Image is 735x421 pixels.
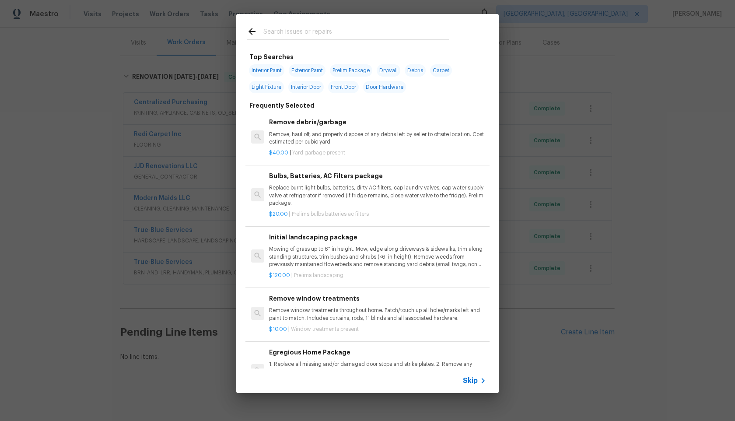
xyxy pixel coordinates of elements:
p: Replace burnt light bulbs, batteries, dirty AC filters, cap laundry valves, cap water supply valv... [269,184,486,207]
span: Door Hardware [363,81,406,93]
span: Window treatments present [291,326,359,332]
span: Yard garbage present [292,150,345,155]
h6: Initial landscaping package [269,232,486,242]
p: Mowing of grass up to 6" in height. Mow, edge along driveways & sidewalks, trim along standing st... [269,246,486,268]
span: $40.00 [269,150,288,155]
span: Carpet [430,64,452,77]
h6: Bulbs, Batteries, AC Filters package [269,171,486,181]
span: Exterior Paint [289,64,325,77]
span: Prelims landscaping [294,273,343,278]
span: Interior Door [288,81,324,93]
p: | [269,210,486,218]
h6: Egregious Home Package [269,347,486,357]
span: $10.00 [269,326,287,332]
span: $120.00 [269,273,290,278]
p: | [269,272,486,279]
span: Front Door [328,81,359,93]
span: $20.00 [269,211,288,217]
p: Remove window treatments throughout home. Patch/touch up all holes/marks left and paint to match.... [269,307,486,322]
h6: Top Searches [249,52,294,62]
h6: Remove debris/garbage [269,117,486,127]
p: 1. Replace all missing and/or damaged door stops and strike plates. 2. Remove any broken or damag... [269,361,486,383]
p: | [269,149,486,157]
span: Drywall [377,64,400,77]
span: Debris [405,64,426,77]
h6: Remove window treatments [269,294,486,303]
p: Remove, haul off, and properly dispose of any debris left by seller to offsite location. Cost est... [269,131,486,146]
p: | [269,326,486,333]
h6: Frequently Selected [249,101,315,110]
span: Skip [463,376,478,385]
span: Prelims bulbs batteries ac filters [292,211,369,217]
span: Light Fixture [249,81,284,93]
span: Interior Paint [249,64,284,77]
span: Prelim Package [330,64,372,77]
input: Search issues or repairs [263,26,449,39]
